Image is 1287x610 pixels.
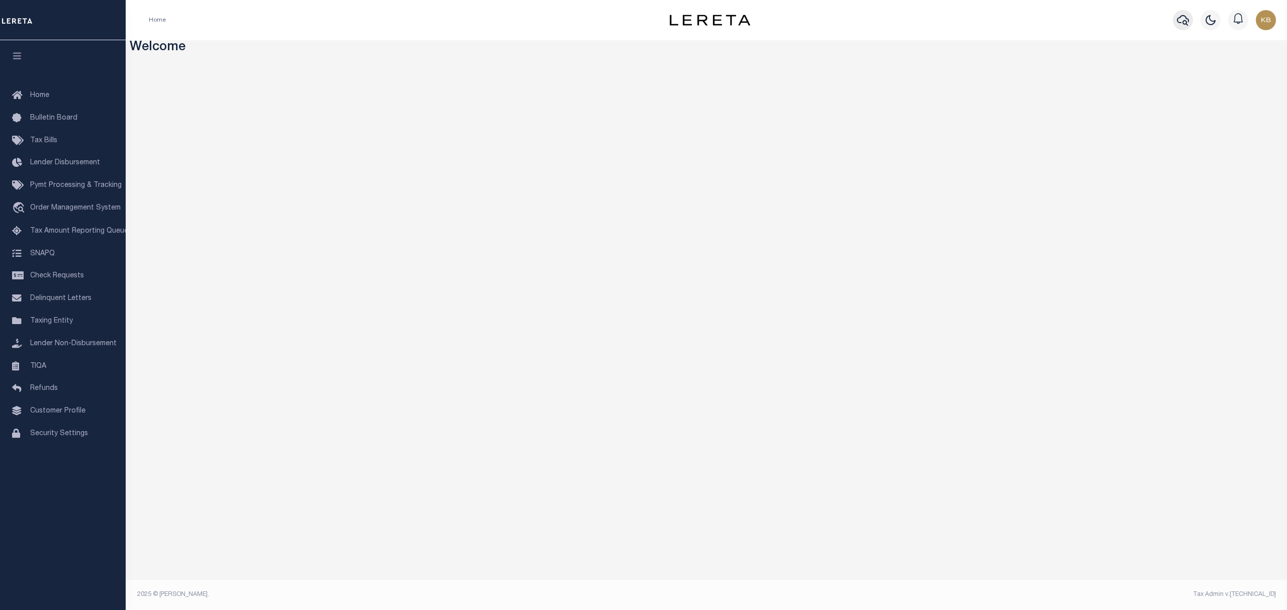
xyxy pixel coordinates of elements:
[30,385,58,392] span: Refunds
[30,430,88,437] span: Security Settings
[30,115,77,122] span: Bulletin Board
[12,202,28,215] i: travel_explore
[130,40,1283,56] h3: Welcome
[30,340,117,347] span: Lender Non-Disbursement
[30,92,49,99] span: Home
[30,205,121,212] span: Order Management System
[149,16,166,25] li: Home
[670,15,750,26] img: logo-dark.svg
[30,228,128,235] span: Tax Amount Reporting Queue
[30,159,100,166] span: Lender Disbursement
[30,182,122,189] span: Pymt Processing & Tracking
[30,362,46,369] span: TIQA
[1256,10,1276,30] img: svg+xml;base64,PHN2ZyB4bWxucz0iaHR0cDovL3d3dy53My5vcmcvMjAwMC9zdmciIHBvaW50ZXItZXZlbnRzPSJub25lIi...
[130,590,707,599] div: 2025 © [PERSON_NAME].
[30,318,73,325] span: Taxing Entity
[30,137,57,144] span: Tax Bills
[714,590,1276,599] div: Tax Admin v.[TECHNICAL_ID]
[30,250,55,257] span: SNAPQ
[30,272,84,279] span: Check Requests
[30,295,91,302] span: Delinquent Letters
[30,408,85,415] span: Customer Profile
